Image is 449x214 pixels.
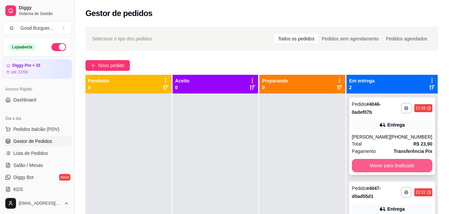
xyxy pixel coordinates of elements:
span: Pedido [352,101,367,107]
p: 0 [262,84,288,91]
a: Gestor de Pedidos [3,136,72,147]
span: Dashboard [13,96,36,103]
div: Good Burguer ... [20,25,53,31]
span: Diggy [19,5,69,11]
div: Pedidos agendados [382,34,431,43]
button: Select a team [3,21,72,35]
p: Em entrega [349,77,375,84]
h2: Gestor de pedidos [85,8,153,19]
a: Diggy Botnovo [3,172,72,183]
article: Diggy Pro + 15 [12,63,40,68]
span: Sistema de Gestão [19,11,69,16]
a: DiggySistema de Gestão [3,3,72,19]
span: Selecione o tipo dos pedidos [92,35,152,42]
button: Novo pedido [85,60,130,71]
p: Aceito [175,77,190,84]
div: Dia a dia [3,113,72,124]
div: 22:31 [416,190,426,195]
div: Todos os pedidos [274,34,318,43]
button: Pedidos balcão (PDV) [3,124,72,135]
p: Pendente [88,77,109,84]
strong: Transferência Pix [394,149,432,154]
p: 2 [349,84,375,91]
span: G [8,25,15,31]
span: KDS [13,186,23,193]
div: [PHONE_NUMBER] [390,134,432,140]
span: Salão / Mesas [13,162,43,169]
p: 0 [88,84,109,91]
a: Dashboard [3,94,72,105]
a: Lista de Pedidos [3,148,72,159]
strong: # 4047-d0ad55d1 [352,186,381,199]
span: Gestor de Pedidos [13,138,52,145]
button: Mover para finalizado [352,159,432,172]
strong: # 4046-0adef07b [352,101,381,115]
span: Pedidos balcão (PDV) [13,126,59,133]
span: Pagamento [352,148,376,155]
strong: R$ 23,90 [413,141,432,147]
div: Entrega [387,122,405,128]
span: Total [352,140,362,148]
div: 21:59 [416,105,426,111]
span: [EMAIL_ADDRESS][DOMAIN_NAME] [19,201,61,206]
div: Loja aberta [8,43,36,51]
a: Salão / Mesas [3,160,72,171]
span: Lista de Pedidos [13,150,48,157]
p: 0 [175,84,190,91]
p: Preparando [262,77,288,84]
a: KDS [3,184,72,195]
span: plus [91,63,95,68]
div: Entrega [387,206,405,212]
button: Alterar Status [51,43,66,51]
button: [EMAIL_ADDRESS][DOMAIN_NAME] [3,195,72,211]
article: até 22/09 [11,69,28,75]
a: Diggy Pro + 15até 22/09 [3,59,72,78]
span: Diggy Bot [13,174,34,181]
div: [PERSON_NAME] [352,134,390,140]
div: Pedidos sem agendamento [318,34,382,43]
div: Acesso Rápido [3,84,72,94]
span: Pedido [352,186,367,191]
span: Novo pedido [98,62,125,69]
